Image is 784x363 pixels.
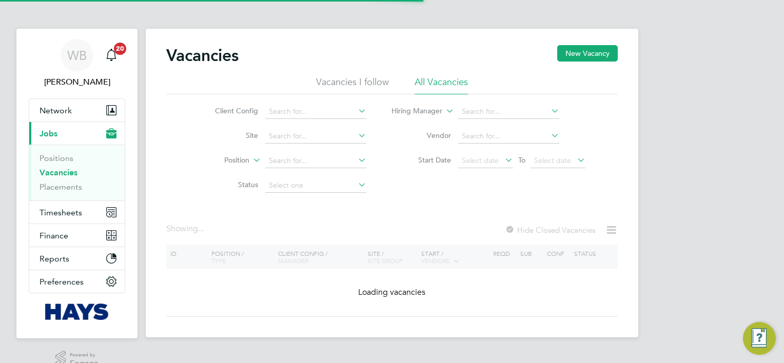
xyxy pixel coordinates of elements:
[392,131,451,140] label: Vendor
[415,76,468,94] li: All Vacancies
[743,322,776,355] button: Engage Resource Center
[392,155,451,165] label: Start Date
[29,224,125,247] button: Finance
[45,304,109,320] img: hays-logo-retina.png
[166,224,206,234] div: Showing
[29,247,125,270] button: Reports
[40,168,77,177] a: Vacancies
[40,231,68,240] span: Finance
[198,224,204,234] span: ...
[29,39,125,88] a: WB[PERSON_NAME]
[190,155,249,166] label: Position
[101,39,122,72] a: 20
[534,156,571,165] span: Select date
[199,131,258,140] label: Site
[29,270,125,293] button: Preferences
[67,49,87,62] span: WB
[515,153,528,167] span: To
[40,254,69,264] span: Reports
[383,106,442,116] label: Hiring Manager
[114,43,126,55] span: 20
[40,277,84,287] span: Preferences
[40,153,73,163] a: Positions
[265,178,366,193] input: Select one
[199,106,258,115] label: Client Config
[458,129,559,144] input: Search for...
[166,45,239,66] h2: Vacancies
[29,122,125,145] button: Jobs
[29,201,125,224] button: Timesheets
[265,129,366,144] input: Search for...
[265,105,366,119] input: Search for...
[265,154,366,168] input: Search for...
[557,45,618,62] button: New Vacancy
[458,105,559,119] input: Search for...
[199,180,258,189] label: Status
[70,351,99,359] span: Powered by
[40,129,57,138] span: Jobs
[29,76,125,88] span: William Brown
[40,106,72,115] span: Network
[29,145,125,200] div: Jobs
[462,156,499,165] span: Select date
[505,225,595,235] label: Hide Closed Vacancies
[40,182,82,192] a: Placements
[29,99,125,122] button: Network
[16,29,138,338] nav: Main navigation
[29,304,125,320] a: Go to home page
[40,208,82,217] span: Timesheets
[316,76,389,94] li: Vacancies I follow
